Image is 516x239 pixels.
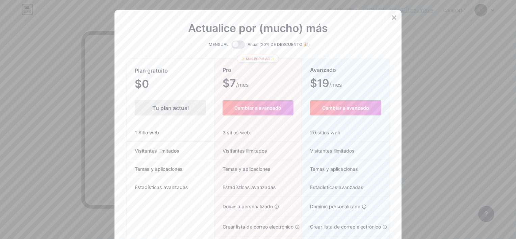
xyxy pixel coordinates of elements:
font: $19 [310,79,329,89]
font: $7 [223,79,236,89]
span: /mes [329,81,342,89]
span: Avanzado [310,64,336,76]
span: Estadísticas avanzadas [214,184,276,191]
span: /mes [236,81,249,89]
span: Estadísticas avanzadas [127,184,196,191]
div: ✨ Más popular ✨ [237,55,279,63]
span: Temas y aplicaciones [127,165,191,172]
div: Tu plan actual [135,100,206,115]
span: Visitantes ilimitados [302,147,355,154]
button: Cambiar a avanzado [310,100,381,115]
span: Dominio personalizado [214,203,273,210]
button: Cambiar a avanzado [223,100,293,115]
span: Temas y aplicaciones [302,165,358,172]
font: $0 [135,80,149,89]
span: Cambiar a avanzado [234,105,281,111]
span: Visitantes ilimitados [214,147,267,154]
span: Dominio personalizado [302,203,360,210]
span: Pro [223,64,231,76]
span: Actualice por (mucho) más [188,24,328,32]
div: 20 sitios web [302,124,389,142]
span: Estadísticas avanzadas [302,184,363,191]
span: Cambiar a avanzado [322,105,369,111]
span: Temas y aplicaciones [214,165,270,172]
span: Crear lista de correo electrónico [302,223,381,230]
span: Crear lista de correo electrónico [214,223,293,230]
span: Plan gratuito [135,65,168,77]
span: MENSUAL [209,41,229,48]
div: 3 sitios web [214,124,301,142]
span: 1 Sitio web [127,129,167,136]
span: Anual (20% DE DESCUENTO 🎉) [248,41,310,48]
span: Visitantes ilimitados [127,147,187,154]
